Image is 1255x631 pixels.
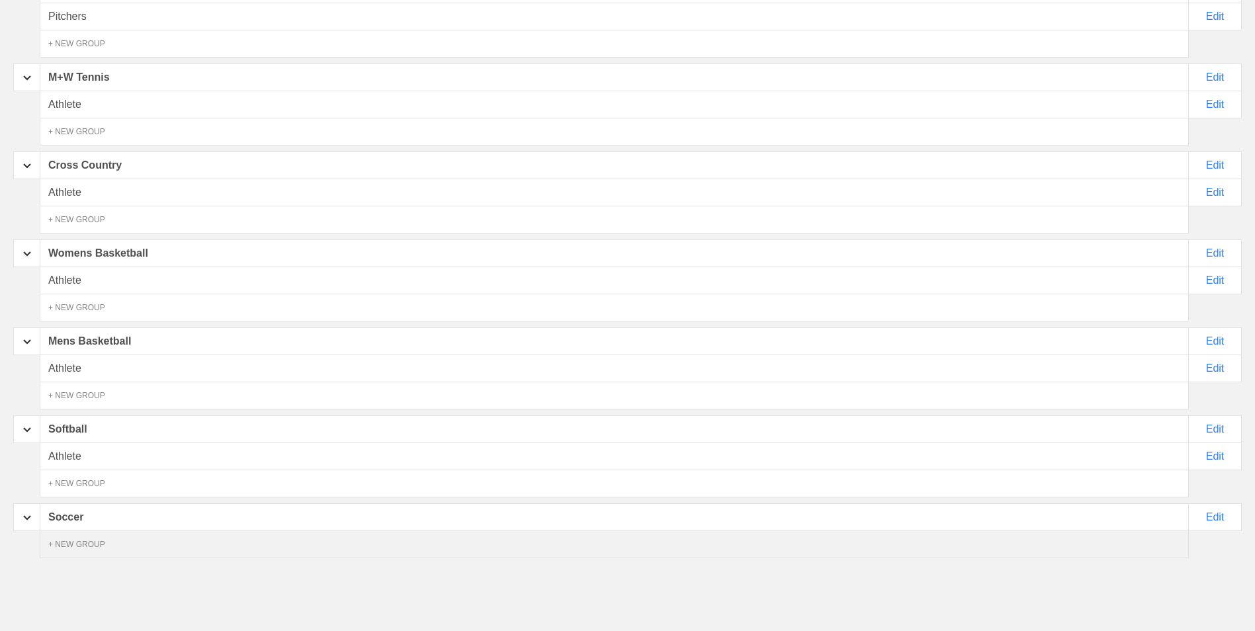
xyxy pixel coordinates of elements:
div: Edit [1189,239,1242,267]
div: Mens Basketball [40,327,1189,355]
img: carrot_down.png [23,75,31,81]
img: carrot_down.png [23,427,31,433]
div: Edit [1189,442,1242,470]
div: Edit [1189,327,1242,355]
div: Edit [1189,415,1242,443]
div: + NEW GROUP [40,206,1189,233]
img: carrot_down.png [23,163,31,169]
div: Edit [1189,355,1242,382]
div: Athlete [40,267,1189,294]
div: Pitchers [40,3,1189,30]
div: Edit [1189,63,1242,91]
img: carrot_down.png [23,515,31,521]
div: + NEW GROUP [40,470,1189,497]
div: Soccer [40,503,1189,531]
div: Edit [1189,503,1242,531]
div: Athlete [40,179,1189,206]
div: + NEW GROUP [40,30,1189,58]
div: Athlete [40,91,1189,118]
img: carrot_down.png [23,339,31,345]
div: Softball [40,415,1189,443]
div: Edit [1189,151,1242,179]
div: M+W Tennis [40,63,1189,91]
div: + NEW GROUP [40,294,1189,321]
div: Womens Basketball [40,239,1189,267]
iframe: Chat Widget [1189,568,1255,631]
div: Cross Country [40,151,1189,179]
div: Athlete [40,442,1189,470]
div: + NEW GROUP [40,118,1189,146]
img: carrot_down.png [23,251,31,257]
div: + NEW GROUP [40,530,1189,558]
div: + NEW GROUP [40,382,1189,409]
div: Edit [1189,3,1242,30]
div: Athlete [40,355,1189,382]
div: Edit [1189,267,1242,294]
div: Edit [1189,91,1242,118]
div: Edit [1189,179,1242,206]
